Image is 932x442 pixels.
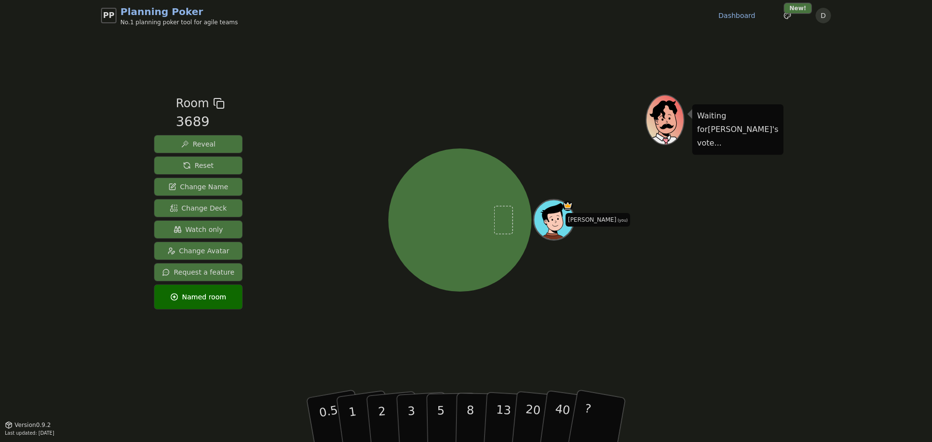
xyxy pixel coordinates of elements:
span: Click to change your name [566,213,630,227]
span: Watch only [174,225,223,234]
span: Room [176,95,209,112]
span: Last updated: [DATE] [5,430,54,436]
button: Change Name [154,178,242,196]
span: Dan is the host [563,201,573,211]
span: Named room [170,292,226,302]
span: Version 0.9.2 [15,421,51,429]
span: Request a feature [162,267,234,277]
a: PPPlanning PokerNo.1 planning poker tool for agile teams [101,5,238,26]
button: Click to change your avatar [535,201,573,239]
p: Waiting for [PERSON_NAME] 's vote... [697,109,779,150]
span: Reveal [181,139,216,149]
span: Planning Poker [120,5,238,18]
span: PP [103,10,114,21]
button: Change Avatar [154,242,242,260]
button: Reveal [154,135,242,153]
span: (you) [616,218,628,223]
div: 3689 [176,112,224,132]
button: Named room [154,285,242,309]
span: Change Avatar [167,246,230,256]
a: Dashboard [718,11,755,20]
div: New! [784,3,812,14]
button: Reset [154,157,242,174]
button: Version0.9.2 [5,421,51,429]
button: Request a feature [154,263,242,281]
button: Watch only [154,221,242,238]
span: Change Deck [170,203,227,213]
button: New! [779,7,796,24]
button: Change Deck [154,199,242,217]
span: Change Name [168,182,228,192]
span: Reset [183,161,214,170]
span: No.1 planning poker tool for agile teams [120,18,238,26]
button: D [815,8,831,23]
